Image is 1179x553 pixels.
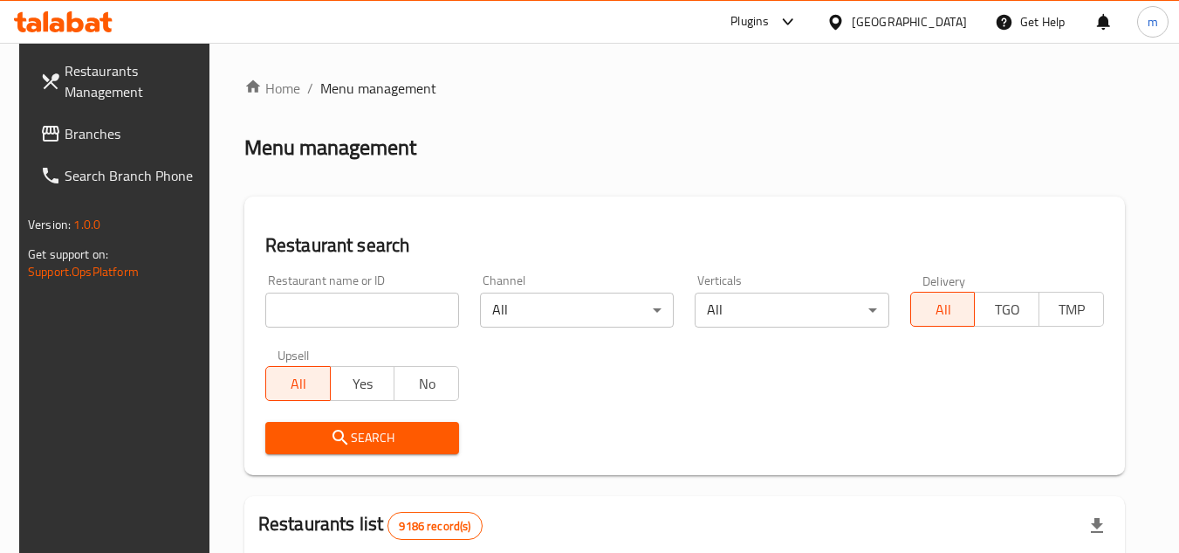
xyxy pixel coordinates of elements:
div: [GEOGRAPHIC_DATA] [852,12,967,31]
button: All [910,292,976,327]
button: All [265,366,331,401]
button: TGO [974,292,1039,327]
button: No [394,366,459,401]
span: All [273,371,324,397]
a: Branches [26,113,216,155]
label: Upsell [278,349,310,361]
li: / [307,78,313,99]
span: No [401,371,452,397]
a: Restaurants Management [26,50,216,113]
a: Search Branch Phone [26,155,216,197]
a: Home [244,78,300,99]
div: Plugins [730,11,769,32]
span: m [1148,12,1158,31]
button: TMP [1038,292,1104,327]
h2: Restaurants list [258,511,483,540]
span: Restaurants Management [65,60,202,102]
span: Version: [28,213,71,236]
span: Search Branch Phone [65,165,202,186]
span: Yes [338,371,388,397]
span: Get support on: [28,243,108,266]
span: All [918,297,969,322]
span: TGO [982,297,1032,322]
span: Branches [65,123,202,144]
a: Support.OpsPlatform [28,260,139,283]
h2: Restaurant search [265,232,1104,259]
span: 9186 record(s) [388,518,481,535]
nav: breadcrumb [244,78,1125,99]
span: 1.0.0 [73,213,100,236]
span: Menu management [320,78,436,99]
span: TMP [1046,297,1097,322]
div: All [480,293,674,328]
div: Total records count [387,512,482,540]
button: Search [265,422,459,454]
h2: Menu management [244,134,416,162]
input: Search for restaurant name or ID.. [265,293,459,328]
label: Delivery [922,274,966,287]
span: Search [279,427,445,449]
div: All [695,293,888,328]
button: Yes [330,366,395,401]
